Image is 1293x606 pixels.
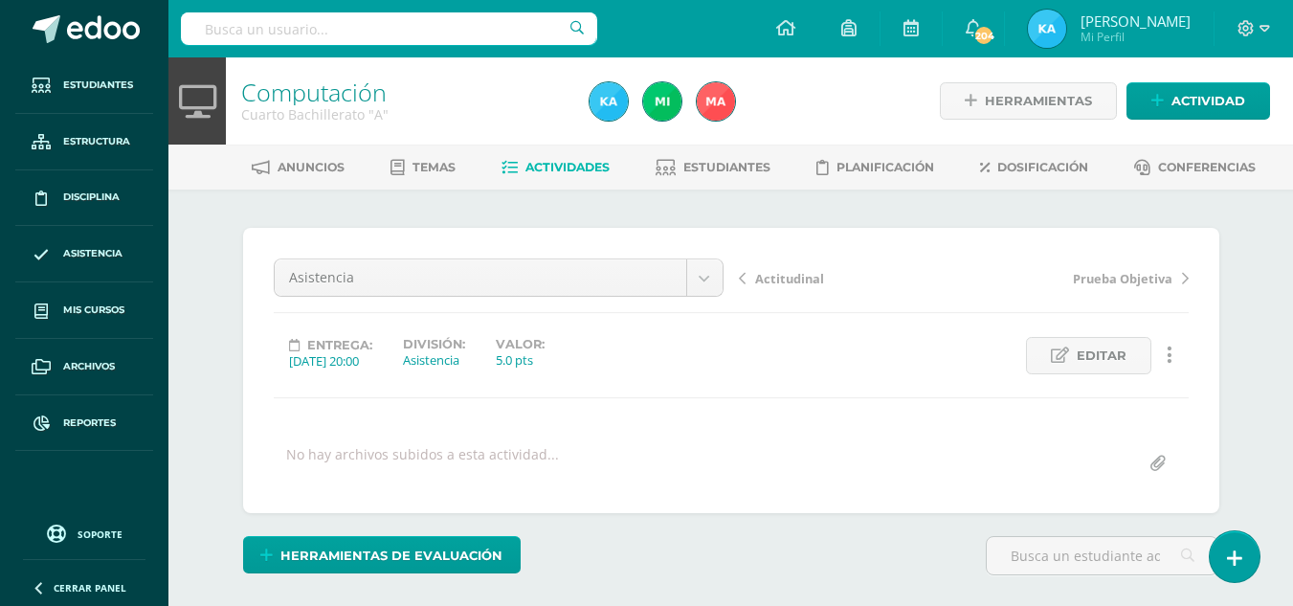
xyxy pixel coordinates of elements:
[15,57,153,114] a: Estudiantes
[15,395,153,452] a: Reportes
[502,152,610,183] a: Actividades
[241,79,567,105] h1: Computación
[241,76,387,108] a: Computación
[590,82,628,121] img: 258196113818b181416f1cb94741daed.png
[412,160,456,174] span: Temas
[683,160,770,174] span: Estudiantes
[15,114,153,170] a: Estructura
[181,12,597,45] input: Busca un usuario...
[403,351,465,369] div: Asistencia
[15,170,153,227] a: Disciplina
[1158,160,1256,174] span: Conferencias
[997,160,1088,174] span: Dosificación
[275,259,723,296] a: Asistencia
[63,303,124,318] span: Mis cursos
[15,282,153,339] a: Mis cursos
[980,152,1088,183] a: Dosificación
[525,160,610,174] span: Actividades
[390,152,456,183] a: Temas
[1077,338,1126,373] span: Editar
[280,538,502,573] span: Herramientas de evaluación
[836,160,934,174] span: Planificación
[289,259,672,296] span: Asistencia
[286,445,559,483] div: No hay archivos subidos a esta actividad...
[1073,270,1172,287] span: Prueba Objetiva
[940,82,1117,120] a: Herramientas
[15,339,153,395] a: Archivos
[63,78,133,93] span: Estudiantes
[1081,11,1191,31] span: [PERSON_NAME]
[1081,29,1191,45] span: Mi Perfil
[739,268,964,287] a: Actitudinal
[964,268,1189,287] a: Prueba Objetiva
[643,82,681,121] img: d61081fa4d32a2584e9020f5274a417f.png
[403,337,465,351] label: División:
[278,160,345,174] span: Anuncios
[307,338,372,352] span: Entrega:
[816,152,934,183] a: Planificación
[656,152,770,183] a: Estudiantes
[987,537,1217,574] input: Busca un estudiante aquí...
[63,134,130,149] span: Estructura
[63,415,116,431] span: Reportes
[63,246,123,261] span: Asistencia
[63,190,120,205] span: Disciplina
[78,527,123,541] span: Soporte
[1134,152,1256,183] a: Conferencias
[697,82,735,121] img: 0183f867e09162c76e2065f19ee79ccf.png
[241,105,567,123] div: Cuarto Bachillerato 'A'
[1028,10,1066,48] img: 258196113818b181416f1cb94741daed.png
[1171,83,1245,119] span: Actividad
[496,337,545,351] label: Valor:
[252,152,345,183] a: Anuncios
[1126,82,1270,120] a: Actividad
[243,536,521,573] a: Herramientas de evaluación
[496,351,545,369] div: 5.0 pts
[755,270,824,287] span: Actitudinal
[23,520,145,546] a: Soporte
[63,359,115,374] span: Archivos
[289,352,372,370] div: [DATE] 20:00
[15,226,153,282] a: Asistencia
[973,25,994,46] span: 204
[54,581,126,595] span: Cerrar panel
[985,83,1092,119] span: Herramientas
